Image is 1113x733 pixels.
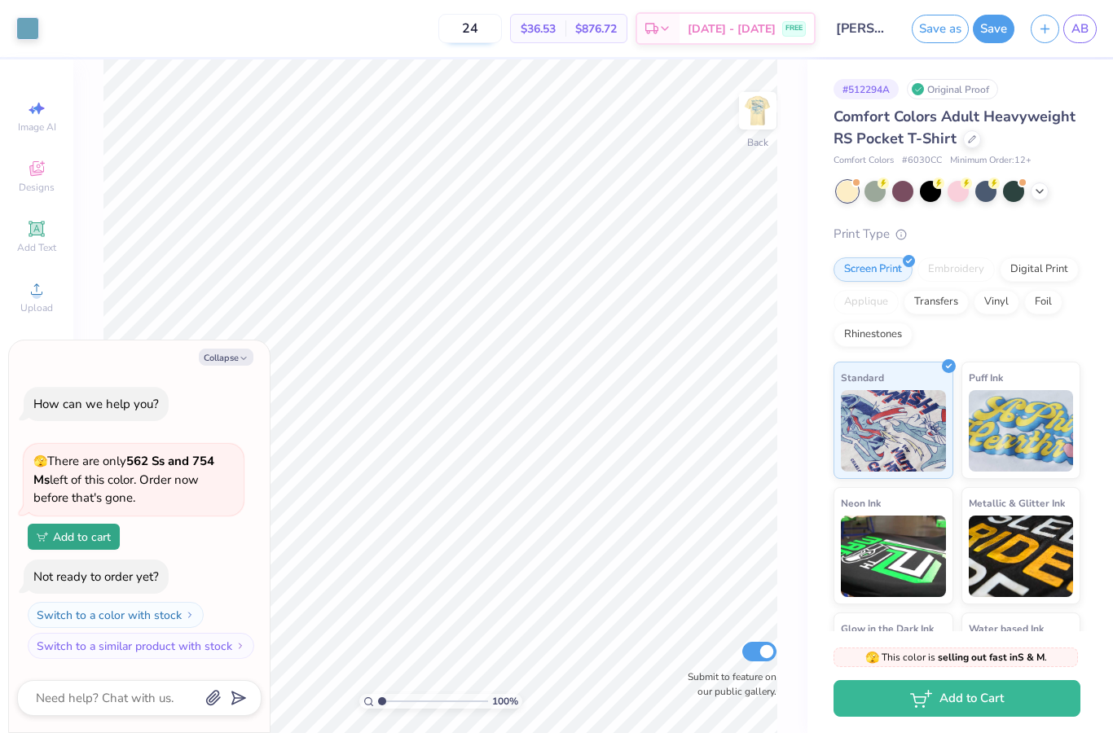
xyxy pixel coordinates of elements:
span: 100 % [492,694,518,709]
div: Vinyl [974,290,1019,314]
button: Save as [912,15,969,43]
span: There are only left of this color. Order now before that's gone. [33,453,214,506]
span: Comfort Colors Adult Heavyweight RS Pocket T-Shirt [834,107,1076,148]
span: Metallic & Glitter Ink [969,494,1065,511]
div: Rhinestones [834,323,913,347]
span: Image AI [18,121,56,134]
button: Switch to a similar product with stock [28,633,254,659]
img: Switch to a similar product with stock [235,641,245,651]
button: Add to Cart [834,680,1080,717]
button: Save [973,15,1014,43]
div: Not ready to order yet? [33,568,159,585]
div: Foil [1024,290,1062,314]
button: Switch to a color with stock [28,602,204,628]
button: Collapse [199,349,253,366]
span: Neon Ink [841,494,881,511]
span: $36.53 [521,20,556,37]
a: AB [1063,15,1097,43]
img: Metallic & Glitter Ink [969,516,1074,597]
span: FREE [785,23,803,34]
div: Original Proof [907,79,998,99]
span: Water based Ink [969,620,1044,637]
strong: selling out fast in S & M [938,651,1045,664]
span: 🫣 [865,650,879,665]
input: Untitled Design [824,12,904,45]
strong: 562 Ss and 754 Ms [33,453,214,488]
img: Add to cart [37,532,48,542]
button: Add to cart [28,524,120,550]
div: Print Type [834,225,1080,244]
span: # 6030CC [902,154,942,168]
span: 🫣 [33,454,47,469]
div: Applique [834,290,899,314]
span: Upload [20,301,53,314]
span: Comfort Colors [834,154,894,168]
img: Standard [841,390,946,472]
span: Minimum Order: 12 + [950,154,1032,168]
span: Standard [841,369,884,386]
div: Transfers [904,290,969,314]
img: Switch to a color with stock [185,610,195,620]
div: How can we help you? [33,396,159,412]
img: Puff Ink [969,390,1074,472]
div: Digital Print [1000,257,1079,282]
div: Embroidery [917,257,995,282]
span: This color is . [865,650,1047,665]
div: Back [747,135,768,150]
span: Glow in the Dark Ink [841,620,934,637]
span: Designs [19,181,55,194]
img: Neon Ink [841,516,946,597]
div: Screen Print [834,257,913,282]
div: # 512294A [834,79,899,99]
img: Back [741,94,774,127]
input: – – [438,14,502,43]
span: [DATE] - [DATE] [688,20,776,37]
span: Add Text [17,241,56,254]
span: Puff Ink [969,369,1003,386]
span: AB [1071,20,1089,38]
label: Submit to feature on our public gallery. [679,669,776,699]
span: $876.72 [575,20,617,37]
